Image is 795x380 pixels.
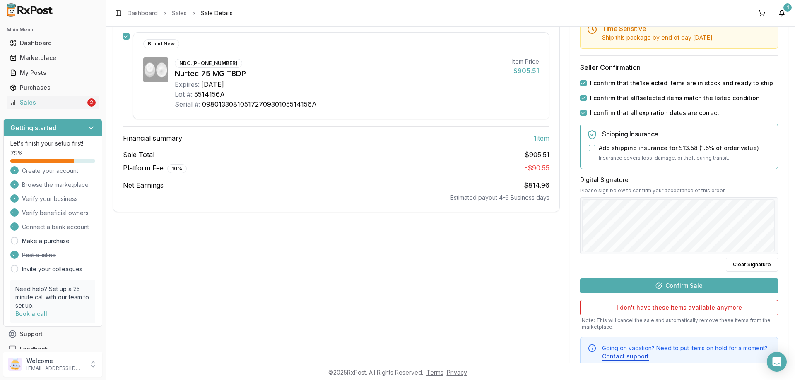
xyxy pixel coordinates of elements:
div: 10 % [167,164,187,173]
span: Create your account [22,167,78,175]
div: 09801330810517270930105514156A [202,99,317,109]
div: Marketplace [10,54,96,62]
a: Dashboard [128,9,158,17]
a: My Posts [7,65,99,80]
button: Dashboard [3,36,102,50]
img: RxPost Logo [3,3,56,17]
p: Please sign below to confirm your acceptance of this order [580,187,778,194]
button: Support [3,327,102,342]
div: Lot #: [175,89,193,99]
h3: Digital Signature [580,176,778,184]
p: Let's finish your setup first! [10,139,95,148]
span: Platform Fee [123,163,187,173]
span: Verify beneficial owners [22,209,89,217]
label: I confirm that all 1 selected items match the listed condition [590,94,760,102]
div: Going on vacation? Need to put items on hold for a moment? [602,344,771,361]
nav: breadcrumb [128,9,233,17]
span: 1 item [534,133,549,143]
label: I confirm that the 1 selected items are in stock and ready to ship [590,79,773,87]
a: Sales [172,9,187,17]
div: Brand New [143,39,179,48]
a: Purchases [7,80,99,95]
div: $905.51 [512,66,539,76]
div: 5514156A [194,89,225,99]
button: Feedback [3,342,102,356]
p: Need help? Set up a 25 minute call with our team to set up. [15,285,90,310]
button: Sales2 [3,96,102,109]
span: Net Earnings [123,180,164,190]
span: Connect a bank account [22,223,89,231]
a: Marketplace [7,50,99,65]
span: Financial summary [123,133,182,143]
button: I don't have these items available anymore [580,300,778,315]
span: Feedback [20,345,48,353]
h2: Main Menu [7,26,99,33]
span: - $90.55 [525,164,549,172]
h5: Shipping Insurance [602,131,771,137]
a: Invite your colleagues [22,265,82,273]
button: Marketplace [3,51,102,65]
div: Open Intercom Messenger [767,352,787,372]
a: Dashboard [7,36,99,50]
button: Purchases [3,81,102,94]
div: 2 [87,98,96,107]
span: $905.51 [525,150,549,160]
a: Privacy [447,369,467,376]
button: My Posts [3,66,102,79]
h5: Time Sensitive [602,25,771,32]
img: User avatar [8,358,22,371]
span: Ship this package by end of day [DATE] . [602,34,714,41]
div: My Posts [10,69,96,77]
label: Add shipping insurance for $13.58 ( 1.5 % of order value) [599,144,759,152]
div: Nurtec 75 MG TBDP [175,68,506,79]
button: Clear Signature [726,258,778,272]
div: Estimated payout 4-6 Business days [123,194,549,202]
span: Sale Total [123,150,154,160]
span: Sale Details [201,9,233,17]
p: Note: This will cancel the sale and automatically remove these items from the marketplace. [580,317,778,330]
img: Nurtec 75 MG TBDP [143,57,168,82]
span: $814.96 [524,181,549,189]
button: Contact support [602,352,649,361]
div: Dashboard [10,39,96,47]
div: Sales [10,98,86,107]
h3: Getting started [10,123,57,133]
p: Welcome [26,357,84,365]
div: [DATE] [201,79,224,89]
div: Serial #: [175,99,200,109]
div: Expires: [175,79,200,89]
div: Purchases [10,84,96,92]
a: Terms [426,369,443,376]
button: Confirm Sale [580,278,778,293]
span: Browse the marketplace [22,181,89,189]
div: 1 [783,3,792,12]
span: 75 % [10,149,23,158]
p: [EMAIL_ADDRESS][DOMAIN_NAME] [26,365,84,372]
a: Sales2 [7,95,99,110]
div: NDC: [PHONE_NUMBER] [175,59,242,68]
button: 1 [775,7,788,20]
span: Post a listing [22,251,56,259]
h3: Seller Confirmation [580,62,778,72]
a: Make a purchase [22,237,70,245]
label: I confirm that all expiration dates are correct [590,109,719,117]
p: Insurance covers loss, damage, or theft during transit. [599,154,771,162]
div: Item Price [512,57,539,66]
a: Book a call [15,310,47,317]
span: Verify your business [22,195,78,203]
